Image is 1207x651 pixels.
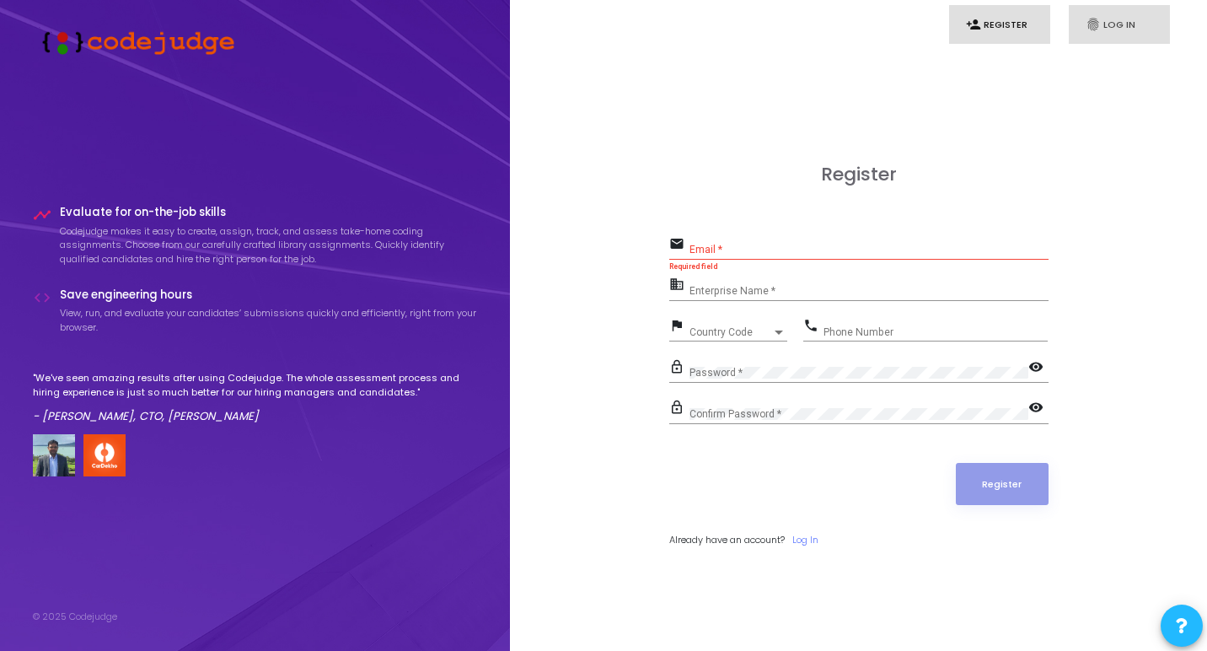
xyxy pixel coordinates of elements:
mat-icon: visibility [1028,399,1049,419]
input: Phone Number [823,326,1048,338]
h4: Evaluate for on-the-job skills [60,206,478,219]
input: Enterprise Name [689,285,1049,297]
span: Country Code [689,327,772,337]
div: © 2025 Codejudge [33,610,117,624]
h3: Register [669,164,1049,186]
button: Register [956,463,1049,505]
mat-icon: email [669,235,689,256]
span: Already have an account? [669,533,785,546]
mat-icon: business [669,276,689,296]
i: person_add [966,17,981,32]
i: fingerprint [1086,17,1101,32]
i: code [33,288,51,307]
p: Codejudge makes it easy to create, assign, track, and assess take-home coding assignments. Choose... [60,224,478,266]
em: - [PERSON_NAME], CTO, [PERSON_NAME] [33,408,259,424]
a: Log In [792,533,818,547]
i: timeline [33,206,51,224]
a: person_addRegister [949,5,1050,45]
a: fingerprintLog In [1069,5,1170,45]
strong: Required field [669,262,717,271]
mat-icon: lock_outline [669,358,689,379]
p: "We've seen amazing results after using Codejudge. The whole assessment process and hiring experi... [33,371,478,399]
img: user image [33,434,75,476]
mat-icon: flag [669,317,689,337]
h4: Save engineering hours [60,288,478,302]
input: Email [689,244,1049,256]
p: View, run, and evaluate your candidates’ submissions quickly and efficiently, right from your bro... [60,306,478,334]
img: company-logo [83,434,126,476]
mat-icon: phone [803,317,823,337]
mat-icon: lock_outline [669,399,689,419]
mat-icon: visibility [1028,358,1049,379]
